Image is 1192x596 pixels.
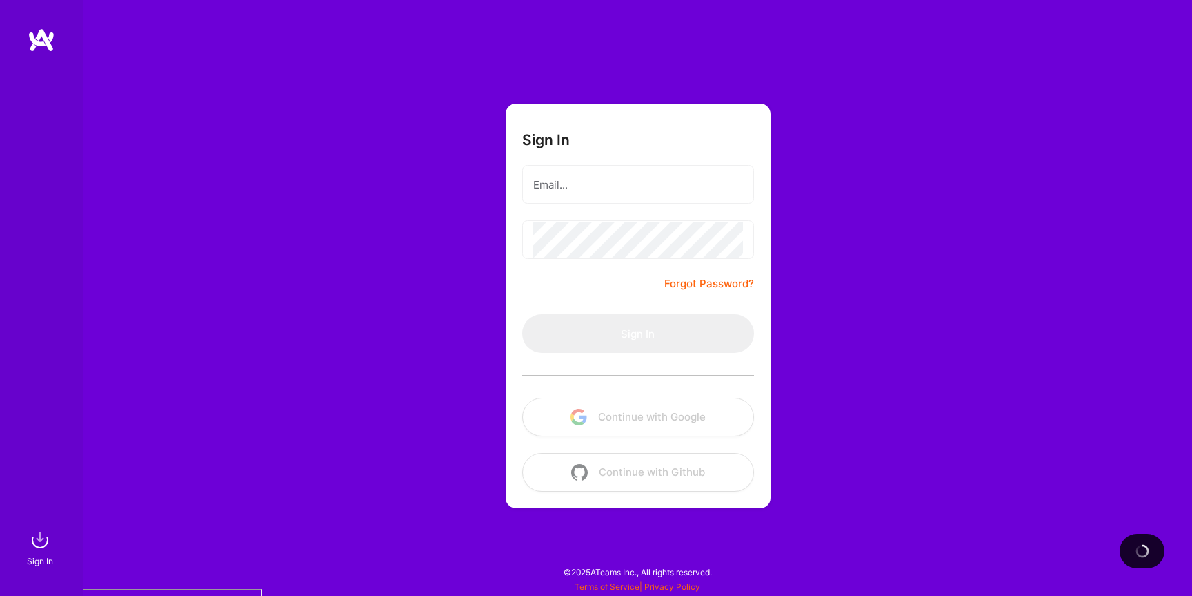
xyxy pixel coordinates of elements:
[522,453,754,492] button: Continue with Github
[26,526,54,554] img: sign in
[575,581,639,592] a: Terms of Service
[522,131,570,148] h3: Sign In
[29,526,54,568] a: sign inSign In
[575,581,700,592] span: |
[522,398,754,436] button: Continue with Google
[522,314,754,353] button: Sign In
[1135,544,1149,558] img: loading
[570,409,587,425] img: icon
[571,464,588,481] img: icon
[644,581,700,592] a: Privacy Policy
[533,167,743,202] input: Email...
[28,28,55,52] img: logo
[664,276,754,292] a: Forgot Password?
[27,554,53,568] div: Sign In
[83,555,1192,589] div: © 2025 ATeams Inc., All rights reserved.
